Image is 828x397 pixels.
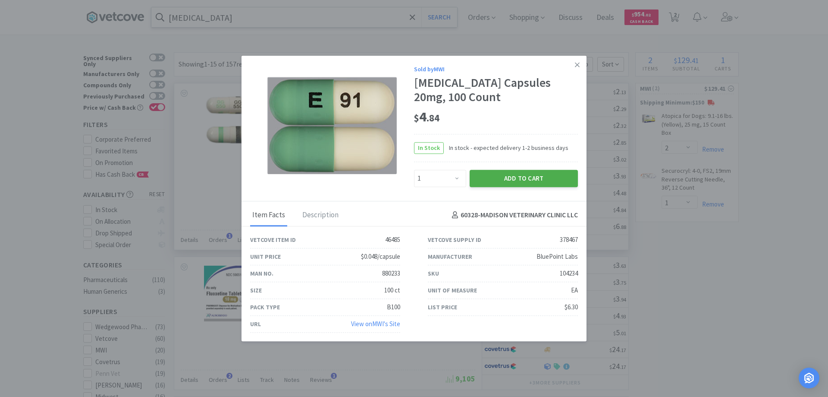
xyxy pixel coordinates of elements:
div: 378467 [560,235,578,245]
div: Size [250,286,262,295]
div: Unit of Measure [428,286,477,295]
span: 4 [414,108,439,125]
div: Manufacturer [428,252,472,261]
div: SKU [428,269,439,278]
div: Item Facts [250,205,287,226]
div: EA [571,285,578,295]
div: Description [300,205,341,226]
img: 2b23529c856441c186c76dd09f181f93_378467.png [267,77,397,174]
div: 46485 [385,235,400,245]
div: BluePoint Labs [536,251,578,262]
div: URL [250,319,261,329]
div: B100 [387,302,400,312]
div: Man No. [250,269,273,278]
div: $0.048/capsule [361,251,400,262]
div: List Price [428,302,457,312]
div: Vetcove Supply ID [428,235,481,245]
div: Vetcove Item ID [250,235,296,245]
h4: 60328 - MADISON VETERINARY CLINIC LLC [448,210,578,221]
button: Add to Cart [470,170,578,187]
span: $ [414,112,419,124]
div: Unit Price [250,252,281,261]
span: . 84 [427,112,439,124]
div: 100 ct [384,285,400,295]
div: 104234 [560,268,578,279]
a: View onMWI's Site [351,320,400,328]
div: Pack Type [250,302,280,312]
div: Open Intercom Messenger [799,368,819,388]
div: 880233 [382,268,400,279]
span: In Stock [414,143,443,153]
span: In stock - expected delivery 1-2 business days [444,143,568,152]
div: Sold by MWI [414,64,578,74]
div: [MEDICAL_DATA] Capsules 20mg, 100 Count [414,76,578,105]
div: $6.30 [565,302,578,312]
